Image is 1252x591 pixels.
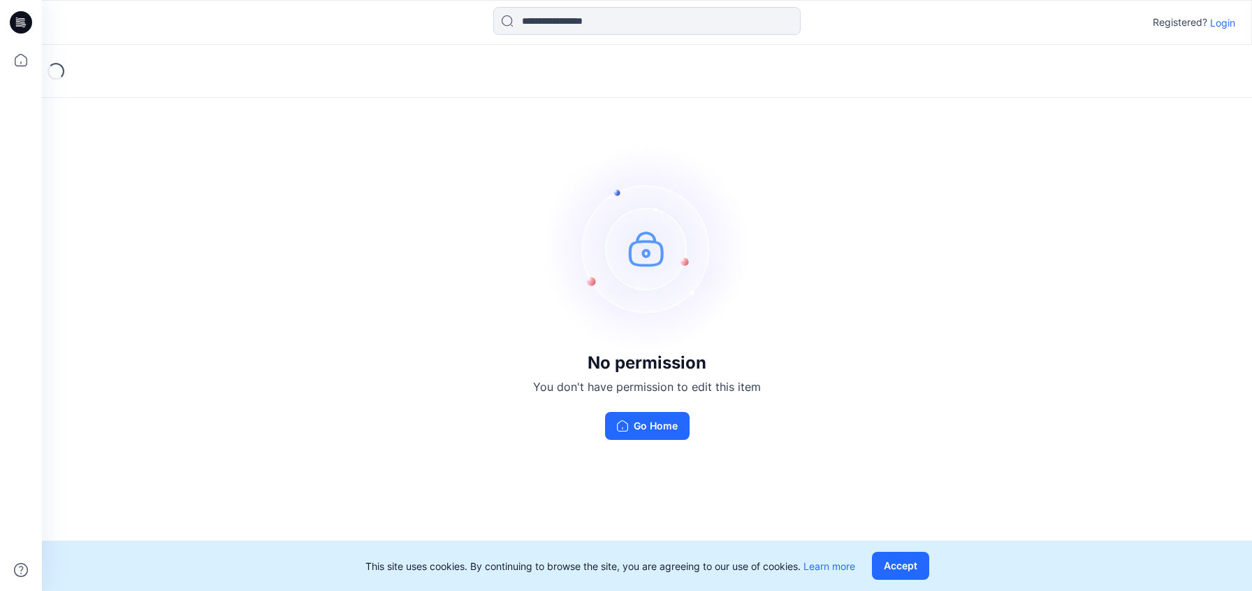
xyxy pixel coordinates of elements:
button: Accept [872,552,929,580]
button: Go Home [605,412,690,440]
a: Learn more [803,560,855,572]
h3: No permission [533,353,761,373]
p: Registered? [1153,14,1207,31]
p: Login [1210,15,1235,30]
p: You don't have permission to edit this item [533,378,761,395]
p: This site uses cookies. By continuing to browse the site, you are agreeing to our use of cookies. [365,559,855,574]
img: no-perm.svg [542,143,752,353]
